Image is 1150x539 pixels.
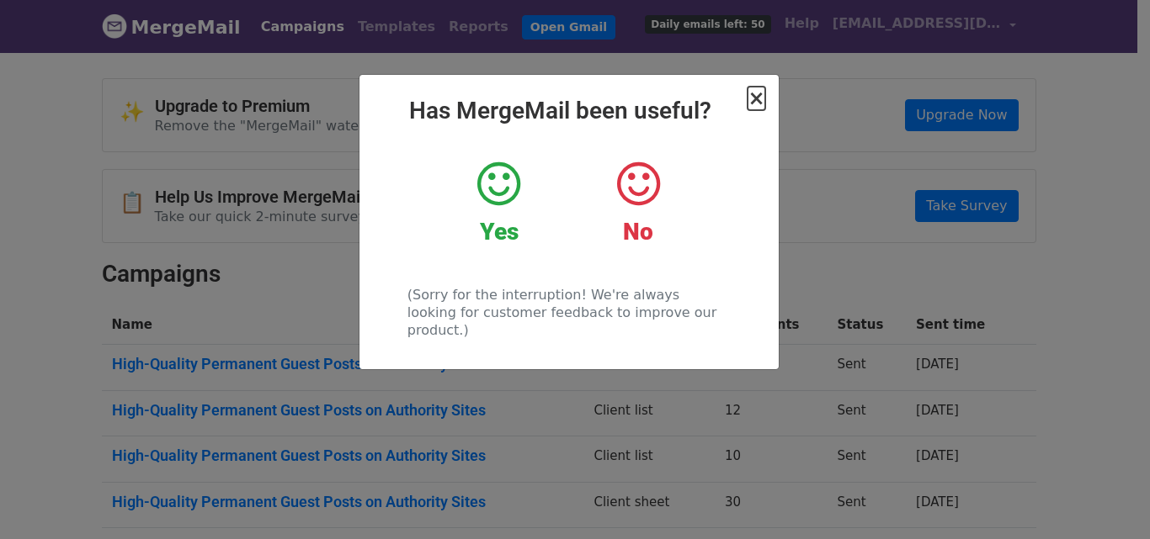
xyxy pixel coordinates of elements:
span: × [748,87,764,110]
h2: Has MergeMail been useful? [373,97,765,125]
button: Close [748,88,764,108]
iframe: Chat Widget [1066,458,1150,539]
p: (Sorry for the interruption! We're always looking for customer feedback to improve our product.) [407,286,730,339]
strong: Yes [480,218,519,246]
a: Yes [442,159,556,246]
a: No [581,159,695,246]
strong: No [623,218,653,246]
